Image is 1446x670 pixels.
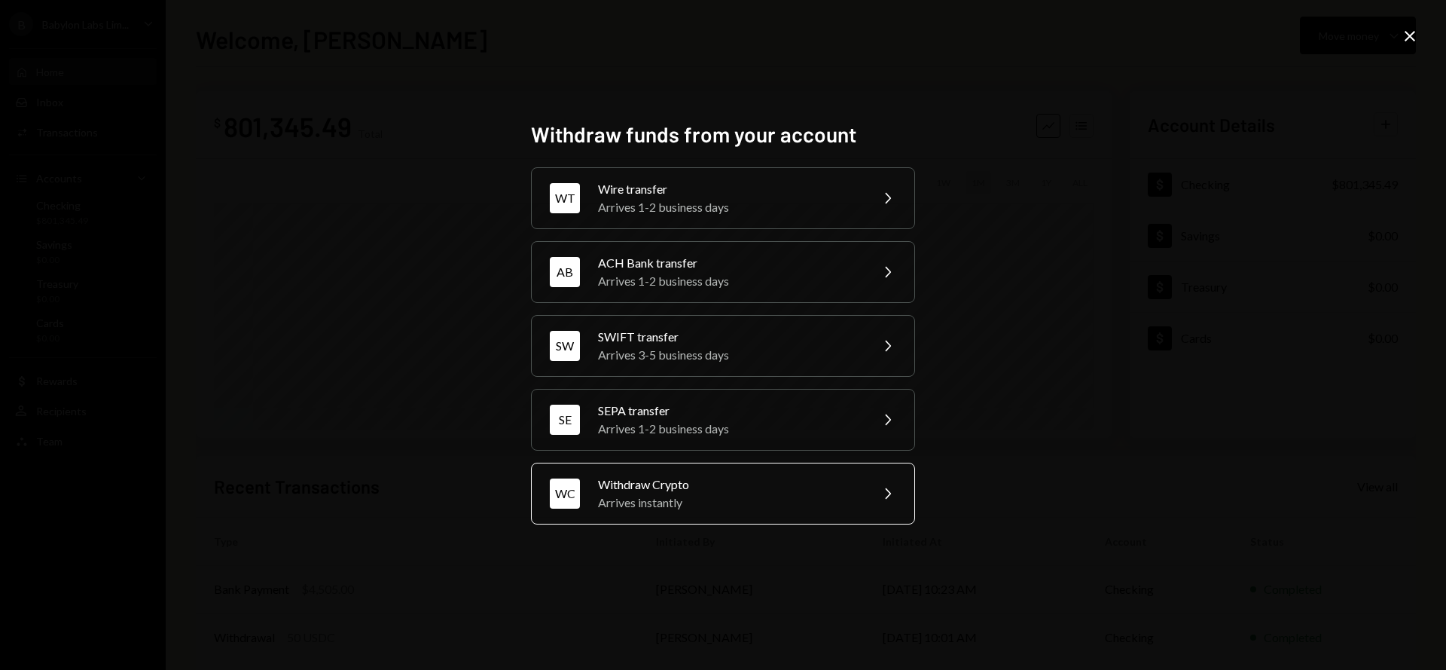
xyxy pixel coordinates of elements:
div: WC [550,479,580,509]
h2: Withdraw funds from your account [531,120,915,149]
div: SE [550,405,580,435]
button: WCWithdraw CryptoArrives instantly [531,463,915,525]
div: Arrives instantly [598,494,860,512]
button: ABACH Bank transferArrives 1-2 business days [531,241,915,303]
div: AB [550,257,580,287]
div: SEPA transfer [598,402,860,420]
div: Arrives 3-5 business days [598,346,860,364]
div: ACH Bank transfer [598,254,860,272]
div: Withdraw Crypto [598,476,860,494]
div: Wire transfer [598,180,860,198]
button: SWSWIFT transferArrives 3-5 business days [531,315,915,377]
div: Arrives 1-2 business days [598,420,860,438]
div: SW [550,331,580,361]
button: SESEPA transferArrives 1-2 business days [531,389,915,451]
div: Arrives 1-2 business days [598,198,860,216]
div: WT [550,183,580,213]
div: SWIFT transfer [598,328,860,346]
div: Arrives 1-2 business days [598,272,860,290]
button: WTWire transferArrives 1-2 business days [531,167,915,229]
